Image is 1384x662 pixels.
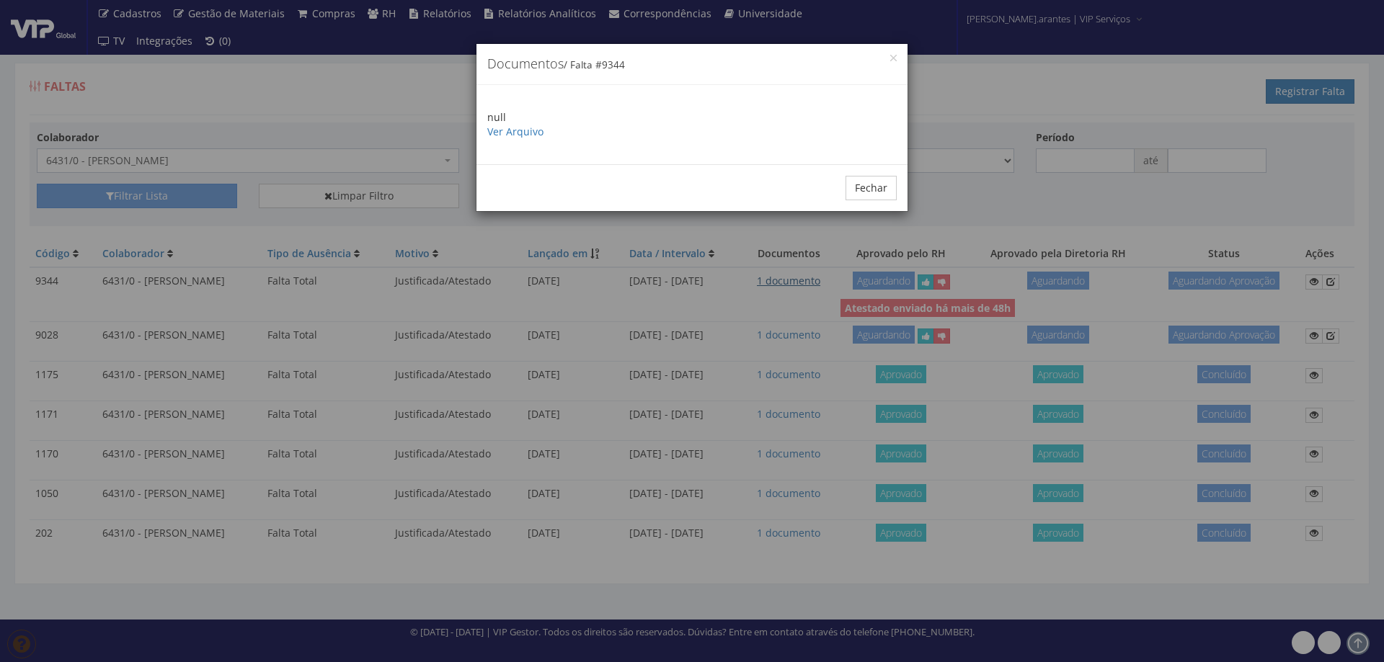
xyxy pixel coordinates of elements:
p: null [487,110,897,139]
h4: Documentos [487,55,897,73]
button: Fechar [846,176,897,200]
small: / Falta # [564,58,625,71]
button: Close [890,55,897,61]
span: 9344 [602,58,625,71]
a: Ver Arquivo [487,125,544,138]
